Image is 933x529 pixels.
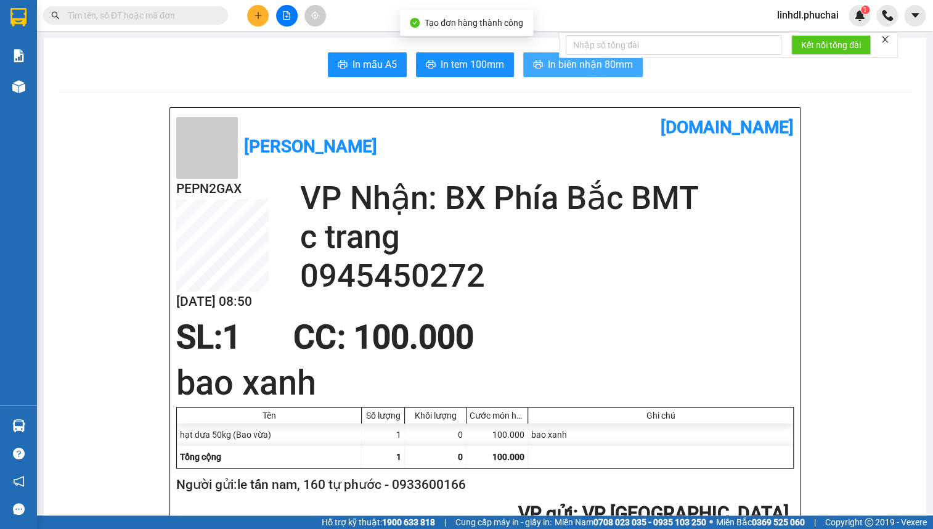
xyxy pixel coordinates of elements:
[299,256,794,295] h2: 0945450272
[299,218,794,256] h2: c trang
[881,35,889,44] span: close
[523,52,643,77] button: printerIn biên nhận 80mm
[144,10,285,25] div: Bến Xe Đức Long
[12,80,25,93] img: warehouse-icon
[13,448,25,459] span: question-circle
[458,452,463,462] span: 0
[247,5,269,27] button: plus
[441,57,504,72] span: In tem 100mm
[408,411,463,420] div: Khối lượng
[854,10,865,21] img: icon-new-feature
[382,517,435,527] strong: 1900 633 818
[518,502,573,524] span: VP gửi
[416,52,514,77] button: printerIn tem 100mm
[13,475,25,487] span: notification
[865,518,873,527] span: copyright
[51,11,60,20] span: search
[177,424,362,446] div: hạt dưa 50kg (Bao vừa)
[861,6,870,14] sup: 1
[455,515,552,529] span: Cung cấp máy in - giấy in:
[10,12,30,25] span: Gửi:
[286,319,481,356] div: CC : 100.000
[176,179,269,199] h2: PEPN2GAX
[814,515,816,529] span: |
[767,7,849,23] span: linhdl.phuchai
[405,424,466,446] div: 0
[752,517,805,527] strong: 0369 525 060
[299,179,794,218] h2: VP Nhận: BX Phía Bắc BMT
[533,59,543,71] span: printer
[311,11,319,20] span: aim
[144,25,285,40] div: TS FOOD
[365,411,401,420] div: Số lượng
[144,40,285,57] div: 0935171823
[716,515,805,529] span: Miền Bắc
[466,424,528,446] div: 100.000
[144,12,174,25] span: Nhận:
[180,452,221,462] span: Tổng cộng
[470,411,524,420] div: Cước món hàng
[362,424,405,446] div: 1
[180,411,358,420] div: Tên
[425,18,523,28] span: Tạo đơn hàng thành công
[10,10,136,40] div: VP [GEOGRAPHIC_DATA]
[863,6,867,14] span: 1
[144,71,285,136] span: [PERSON_NAME] // GỌI TRC 30P HỎI ĐIỂM GIAO
[904,5,926,27] button: caret-down
[254,11,263,20] span: plus
[304,5,326,27] button: aim
[410,18,420,28] span: check-circle
[566,35,781,55] input: Nhập số tổng đài
[548,57,633,72] span: In biên nhận 80mm
[444,515,446,529] span: |
[322,515,435,529] span: Hỗ trợ kỹ thuật:
[801,38,861,52] span: Kết nối tổng đài
[12,49,25,62] img: solution-icon
[144,57,162,70] span: DĐ:
[10,8,26,27] img: logo-vxr
[492,452,524,462] span: 100.000
[176,359,794,407] h1: bao xanh
[68,9,213,22] input: Tìm tên, số ĐT hoặc mã đơn
[282,11,291,20] span: file-add
[593,517,706,527] strong: 0708 023 035 - 0935 103 250
[555,515,706,529] span: Miền Nam
[426,59,436,71] span: printer
[176,292,269,312] h2: [DATE] 08:50
[910,10,921,21] span: caret-down
[709,520,713,525] span: ⚪️
[791,35,871,55] button: Kết nối tổng đài
[528,424,793,446] div: bao xanh
[13,503,25,515] span: message
[244,136,377,157] b: [PERSON_NAME]
[176,318,222,356] span: SL:
[10,40,136,158] div: CÔNG TY KIM KHOA ĐĂNG 9A HOÀNG DIỆU- PHƯỜNG [GEOGRAPHIC_DATA] - [GEOGRAPHIC_DATA] - LÂM ĐỒNG 5801...
[328,52,407,77] button: printerIn mẫu A5
[531,411,790,420] div: Ghi chú
[352,57,397,72] span: In mẫu A5
[338,59,348,71] span: printer
[661,117,794,137] b: [DOMAIN_NAME]
[176,475,789,495] h2: Người gửi: le tấn nam, 160 tự phước - 0933600166
[882,10,893,21] img: phone-icon
[276,5,298,27] button: file-add
[396,452,401,462] span: 1
[12,419,25,432] img: warehouse-icon
[222,318,241,356] span: 1
[176,501,789,527] h2: : VP [GEOGRAPHIC_DATA]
